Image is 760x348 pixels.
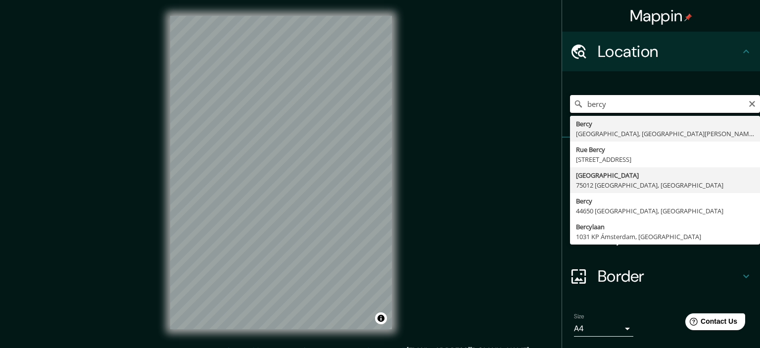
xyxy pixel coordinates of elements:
[576,196,754,206] div: Bercy
[576,232,754,242] div: 1031 KP Ámsterdam, [GEOGRAPHIC_DATA]
[576,206,754,216] div: 44650 [GEOGRAPHIC_DATA], [GEOGRAPHIC_DATA]
[598,42,740,61] h4: Location
[562,217,760,256] div: Layout
[576,119,754,129] div: Bercy
[562,256,760,296] div: Border
[748,99,756,108] button: Clear
[170,16,392,329] canvas: Map
[562,138,760,177] div: Pins
[576,145,754,154] div: Rue Bercy
[570,95,760,113] input: Pick your city or area
[598,266,740,286] h4: Border
[684,13,692,21] img: pin-icon.png
[574,312,584,321] label: Size
[562,32,760,71] div: Location
[375,312,387,324] button: Toggle attribution
[576,129,754,139] div: [GEOGRAPHIC_DATA], [GEOGRAPHIC_DATA][PERSON_NAME][GEOGRAPHIC_DATA]
[576,180,754,190] div: 75012 [GEOGRAPHIC_DATA], [GEOGRAPHIC_DATA]
[576,154,754,164] div: [STREET_ADDRESS]
[672,309,749,337] iframe: Help widget launcher
[576,170,754,180] div: [GEOGRAPHIC_DATA]
[630,6,693,26] h4: Mappin
[598,227,740,247] h4: Layout
[574,321,633,337] div: A4
[576,222,754,232] div: Bercylaan
[562,177,760,217] div: Style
